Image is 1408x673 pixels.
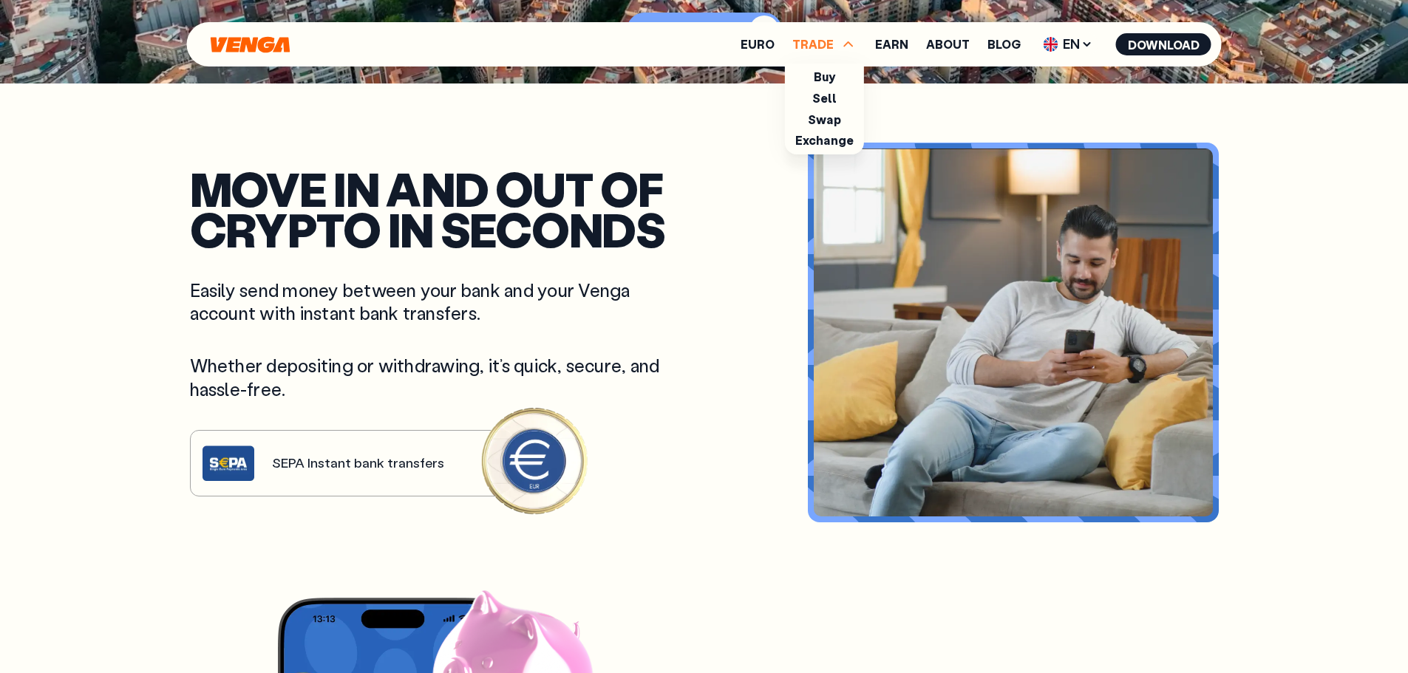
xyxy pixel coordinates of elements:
a: Swap [808,112,841,127]
h2: Move in and out of crypto in seconds [190,168,687,249]
a: About [926,38,970,50]
a: Euro [741,38,775,50]
p: Whether depositing or withdrawing, it’s quick, secure, and hassle-free. [190,354,687,400]
button: Let's see how [627,13,782,48]
span: EN [1038,33,1098,56]
a: Exchange [795,132,854,148]
a: Blog [987,38,1021,50]
span: TRADE [792,38,834,50]
a: Earn [875,38,908,50]
span: TRADE [792,35,857,53]
a: Buy [814,69,835,84]
a: Sell [812,90,837,106]
video: Video background [814,148,1213,516]
button: Download [1116,33,1211,55]
img: flag-uk [1044,37,1058,52]
p: Easily send money between your bank and your Venga account with instant bank transfers. [190,279,687,324]
svg: Home [209,36,292,53]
